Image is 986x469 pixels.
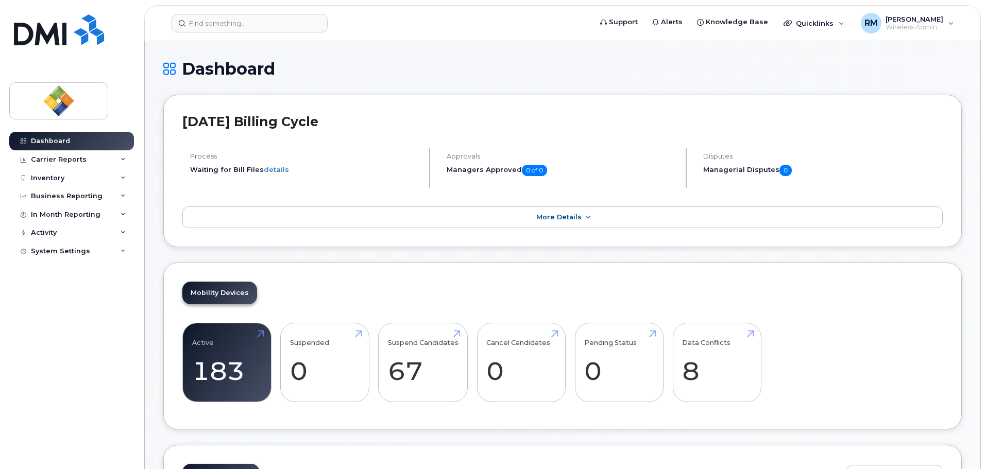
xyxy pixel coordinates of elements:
[192,328,262,396] a: Active 183
[182,114,943,129] h2: [DATE] Billing Cycle
[264,165,289,173] a: details
[522,165,547,176] span: 0 of 0
[290,328,360,396] a: Suspended 0
[388,328,458,396] a: Suspend Candidates 67
[779,165,792,176] span: 0
[447,165,677,176] h5: Managers Approved
[182,282,257,304] a: Mobility Devices
[584,328,654,396] a: Pending Status 0
[536,213,582,221] span: More Details
[682,328,752,396] a: Data Conflicts 8
[703,165,943,176] h5: Managerial Disputes
[163,60,962,78] h1: Dashboard
[486,328,556,396] a: Cancel Candidates 0
[190,165,420,175] li: Waiting for Bill Files
[703,152,943,160] h4: Disputes
[190,152,420,160] h4: Process
[447,152,677,160] h4: Approvals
